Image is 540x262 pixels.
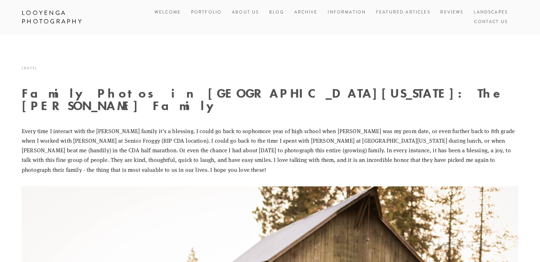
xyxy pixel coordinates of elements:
[440,8,463,17] a: Reviews
[328,9,366,15] a: Information
[474,8,508,17] a: Landscapes
[269,8,284,17] a: Blog
[294,8,318,17] a: Archive
[22,63,37,73] time: [DATE]
[22,126,518,174] p: Every time I interact with the [PERSON_NAME] family it’s a blessing. I could go back to sophomore...
[376,8,430,17] a: Featured Articles
[474,17,508,27] a: Contact Us
[154,8,181,17] a: Welcome
[16,7,129,28] a: Looyenga Photography
[22,87,518,112] h1: Family Photos in [GEOGRAPHIC_DATA][US_STATE]: The [PERSON_NAME] Family
[232,8,259,17] a: About Us
[191,9,222,15] a: Portfolio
